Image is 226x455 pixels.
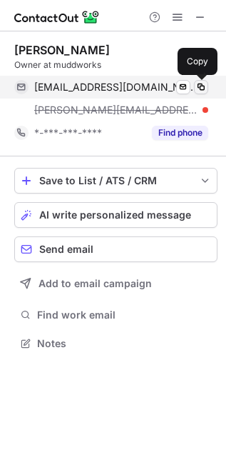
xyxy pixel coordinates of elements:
[14,59,217,71] div: Owner at muddworks
[14,305,217,325] button: Find work email
[37,309,212,321] span: Find work email
[14,43,110,57] div: [PERSON_NAME]
[14,9,100,26] img: ContactOut v5.3.10
[152,126,208,140] button: Reveal Button
[39,244,93,255] span: Send email
[34,104,197,116] span: [PERSON_NAME][EMAIL_ADDRESS][PERSON_NAME][DOMAIN_NAME]
[37,337,212,350] span: Notes
[14,271,217,296] button: Add to email campaign
[14,334,217,354] button: Notes
[39,175,192,186] div: Save to List / ATS / CRM
[38,278,152,289] span: Add to email campaign
[14,202,217,228] button: AI write personalized message
[14,236,217,262] button: Send email
[39,209,191,221] span: AI write personalized message
[14,168,217,194] button: save-profile-one-click
[34,81,197,94] span: [EMAIL_ADDRESS][DOMAIN_NAME]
